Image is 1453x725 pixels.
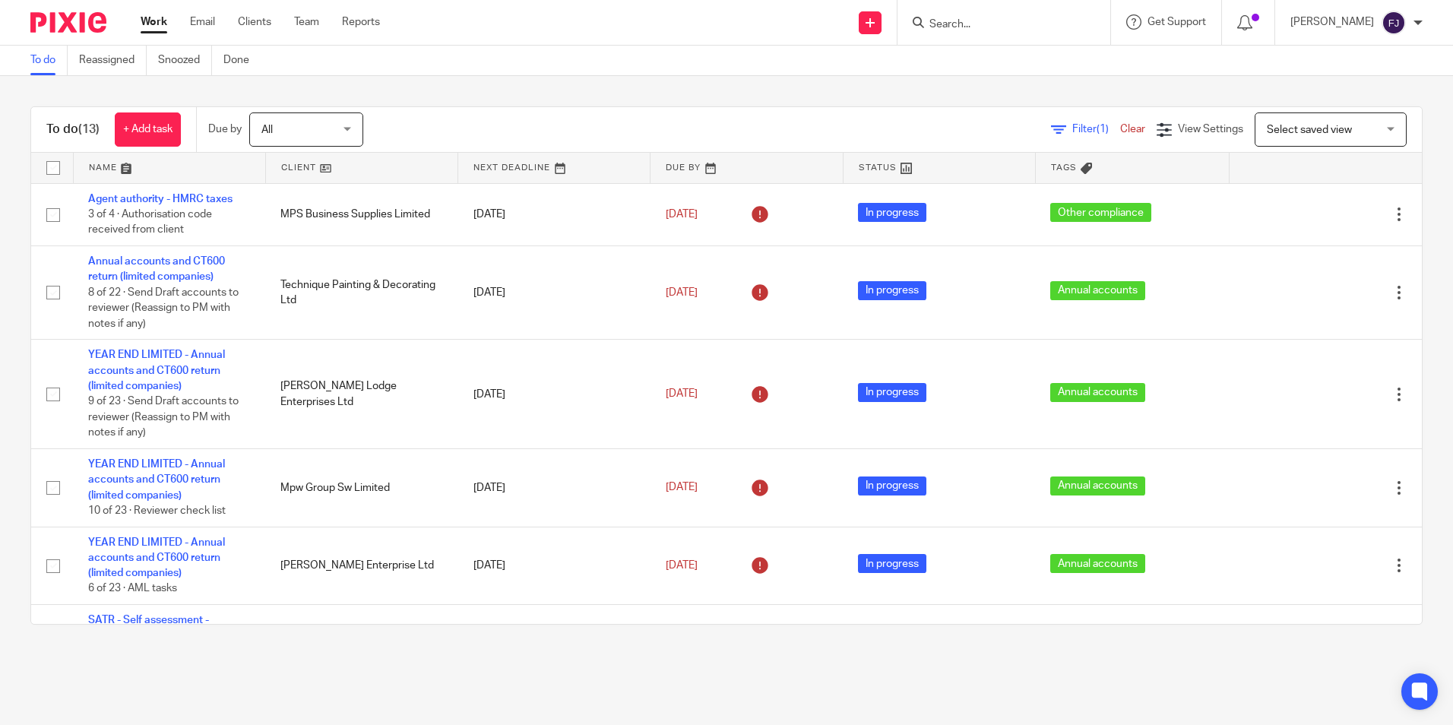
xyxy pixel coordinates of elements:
a: Reassigned [79,46,147,75]
a: SATR - Self assessment - Personal tax return 24/25 [88,615,211,641]
a: YEAR END LIMITED - Annual accounts and CT600 return (limited companies) [88,459,225,501]
span: Get Support [1148,17,1206,27]
span: In progress [858,476,926,495]
a: Team [294,14,319,30]
span: [DATE] [666,287,698,298]
span: In progress [858,203,926,222]
a: Done [223,46,261,75]
span: Annual accounts [1050,476,1145,495]
span: Select saved view [1267,125,1352,135]
span: View Settings [1178,124,1243,135]
td: MPS Business Supplies Limited [265,183,457,245]
span: (13) [78,123,100,135]
span: In progress [858,554,926,573]
span: Annual accounts [1050,554,1145,573]
span: Filter [1072,124,1120,135]
a: To do [30,46,68,75]
a: Email [190,14,215,30]
a: Clients [238,14,271,30]
td: Mpw Group Sw Limited [265,449,457,527]
a: + Add task [115,112,181,147]
span: (1) [1097,124,1109,135]
span: 9 of 23 · Send Draft accounts to reviewer (Reassign to PM with notes if any) [88,397,239,438]
td: [PERSON_NAME] [265,605,457,683]
td: [DATE] [458,527,651,605]
a: YEAR END LIMITED - Annual accounts and CT600 return (limited companies) [88,537,225,579]
a: Agent authority - HMRC taxes [88,194,233,204]
span: 10 of 23 · Reviewer check list [88,505,226,516]
a: Clear [1120,124,1145,135]
span: Annual accounts [1050,281,1145,300]
span: 8 of 22 · Send Draft accounts to reviewer (Reassign to PM with notes if any) [88,287,239,329]
span: [DATE] [666,560,698,571]
span: [DATE] [666,388,698,399]
span: [DATE] [666,483,698,493]
span: Other compliance [1050,203,1151,222]
a: Snoozed [158,46,212,75]
td: [DATE] [458,605,651,683]
td: [PERSON_NAME] Enterprise Ltd [265,527,457,605]
span: 3 of 4 · Authorisation code received from client [88,209,212,236]
span: [DATE] [666,209,698,220]
img: svg%3E [1382,11,1406,35]
a: Annual accounts and CT600 return (limited companies) [88,256,225,282]
input: Search [928,18,1065,32]
a: Work [141,14,167,30]
span: Tags [1051,163,1077,172]
a: YEAR END LIMITED - Annual accounts and CT600 return (limited companies) [88,350,225,391]
p: [PERSON_NAME] [1290,14,1374,30]
span: In progress [858,383,926,402]
td: Technique Painting & Decorating Ltd [265,245,457,339]
td: [DATE] [458,245,651,339]
span: 6 of 23 · AML tasks [88,584,177,594]
td: [DATE] [458,340,651,449]
span: In progress [858,281,926,300]
span: Annual accounts [1050,383,1145,402]
td: [PERSON_NAME] Lodge Enterprises Ltd [265,340,457,449]
td: [DATE] [458,183,651,245]
h1: To do [46,122,100,138]
a: Reports [342,14,380,30]
span: All [261,125,273,135]
img: Pixie [30,12,106,33]
p: Due by [208,122,242,137]
td: [DATE] [458,449,651,527]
